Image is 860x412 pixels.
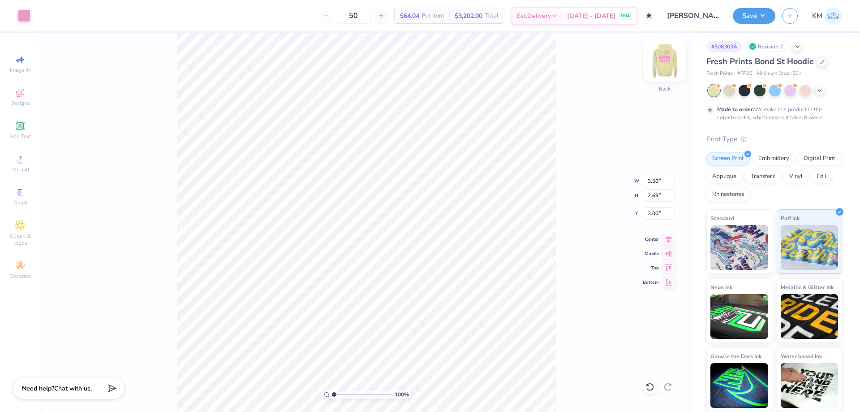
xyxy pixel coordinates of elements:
[717,105,827,121] div: We make this product in this color to order, which means it takes 8 weeks.
[706,188,750,201] div: Rhinestones
[812,11,822,21] span: KM
[9,133,31,140] span: Add Text
[643,236,659,243] span: Center
[336,8,371,24] input: – –
[737,70,752,78] span: # FP20
[757,70,802,78] span: Minimum Order: 50 +
[781,213,800,223] span: Puff Ink
[812,7,842,25] a: KM
[706,41,742,52] div: # 506303A
[781,363,838,408] img: Water based Ink
[745,170,781,183] div: Transfers
[13,199,27,206] span: Greek
[798,152,841,165] div: Digital Print
[783,170,808,183] div: Vinyl
[659,85,671,93] div: Back
[400,11,419,21] span: $64.04
[422,11,444,21] span: Per Item
[825,7,842,25] img: Karl Michael Narciza
[717,106,754,113] strong: Made to order:
[781,282,834,292] span: Metallic & Glitter Ink
[706,134,842,144] div: Print Type
[22,384,54,393] strong: Need help?
[455,11,482,21] span: $3,202.00
[710,282,732,292] span: Neon Ink
[10,66,31,74] span: Image AI
[811,170,832,183] div: Foil
[781,294,838,339] img: Metallic & Glitter Ink
[9,273,31,280] span: Decorate
[643,265,659,271] span: Top
[706,170,742,183] div: Applique
[710,294,768,339] img: Neon Ink
[485,11,499,21] span: Total
[710,363,768,408] img: Glow in the Dark Ink
[733,8,775,24] button: Save
[752,152,795,165] div: Embroidery
[395,390,409,399] span: 100 %
[517,11,551,21] span: Est. Delivery
[54,384,92,393] span: Chat with us.
[710,213,734,223] span: Standard
[710,351,761,361] span: Glow in the Dark Ink
[567,11,615,21] span: [DATE] - [DATE]
[706,70,733,78] span: Fresh Prints
[781,225,838,270] img: Puff Ink
[710,225,768,270] img: Standard
[621,13,630,19] span: FREE
[781,351,822,361] span: Water based Ink
[706,152,750,165] div: Screen Print
[11,166,29,173] span: Upload
[660,7,726,25] input: Untitled Design
[4,232,36,247] span: Clipart & logos
[747,41,788,52] div: Revision 2
[706,56,814,67] span: Fresh Prints Bond St Hoodie
[643,279,659,286] span: Bottom
[647,43,683,79] img: Back
[643,251,659,257] span: Middle
[10,100,30,107] span: Designs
